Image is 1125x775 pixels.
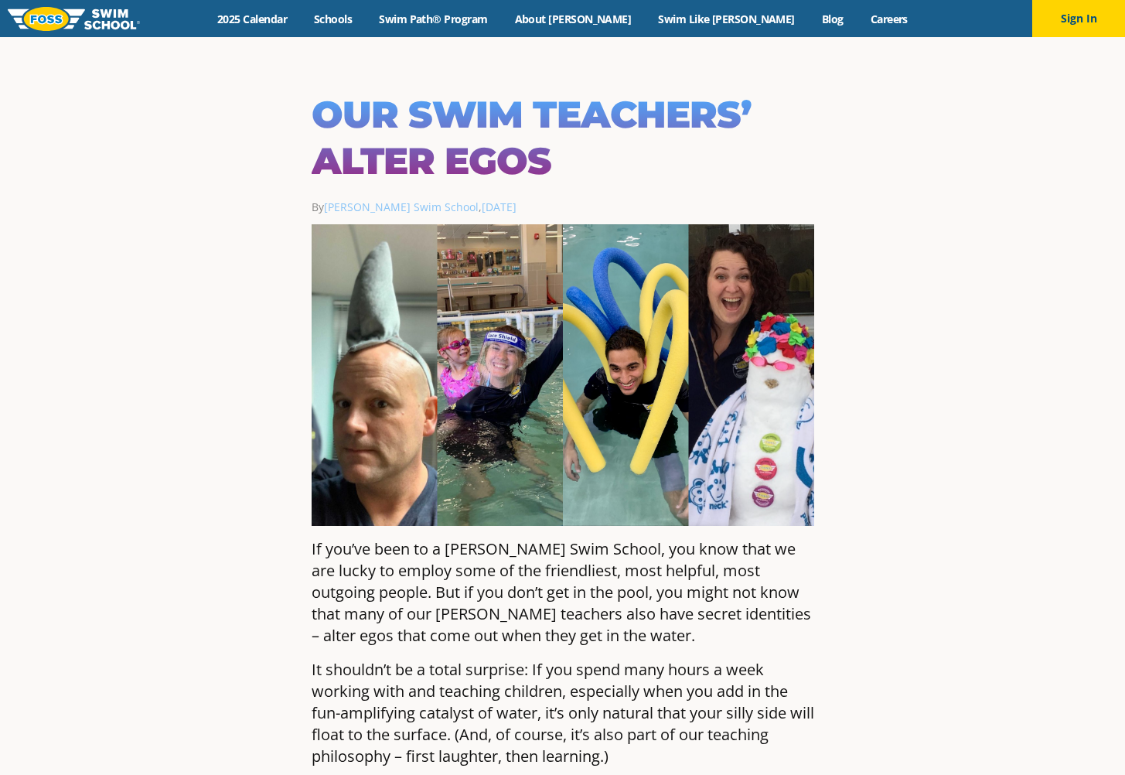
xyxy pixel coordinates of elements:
a: About [PERSON_NAME] [501,12,645,26]
img: FOSS Swim School Logo [8,7,140,31]
h1: Our Swim Teachers’ Alter Egos [312,91,814,184]
a: Careers [857,12,921,26]
span: By [312,200,479,214]
a: Swim Path® Program [366,12,501,26]
a: Schools [301,12,366,26]
span: , [479,200,516,214]
a: Swim Like [PERSON_NAME] [645,12,809,26]
p: It shouldn’t be a total surprise: If you spend many hours a week working with and teaching childr... [312,659,814,767]
a: [PERSON_NAME] Swim School [324,200,479,214]
p: If you’ve been to a [PERSON_NAME] Swim School, you know that we are lucky to employ some of the f... [312,538,814,647]
a: 2025 Calendar [204,12,301,26]
a: [DATE] [482,200,516,214]
a: Blog [808,12,857,26]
